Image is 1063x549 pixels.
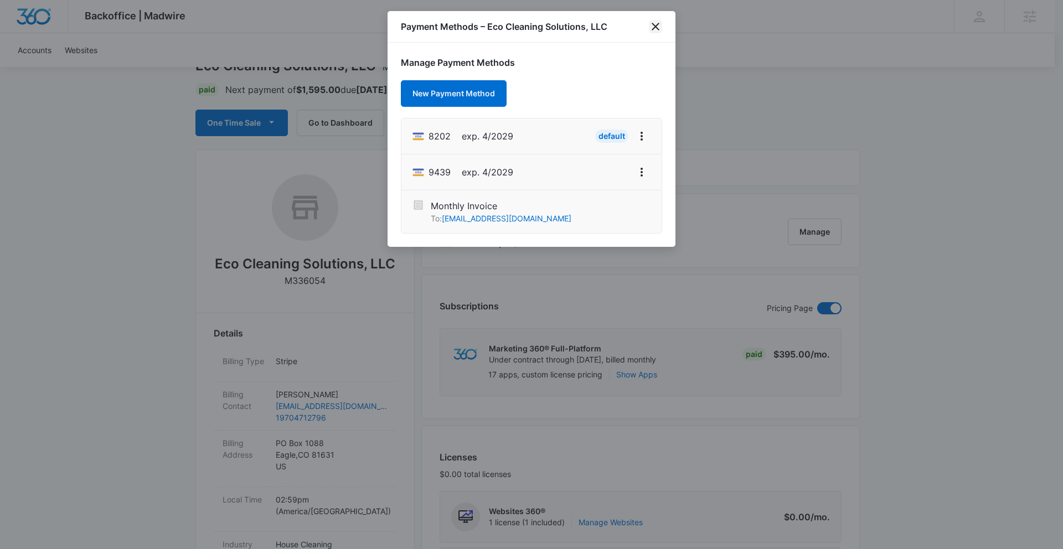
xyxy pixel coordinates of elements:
[633,127,651,145] button: View More
[462,130,513,143] span: exp. 4/2029
[595,130,628,143] div: Default
[110,64,119,73] img: tab_keywords_by_traffic_grey.svg
[429,130,451,143] span: Visa ending with
[431,213,571,224] p: To:
[633,163,651,181] button: View More
[18,18,27,27] img: logo_orange.svg
[442,214,571,223] a: [EMAIL_ADDRESS][DOMAIN_NAME]
[401,80,507,107] button: New Payment Method
[649,20,662,33] button: close
[429,165,451,179] span: Visa ending with
[401,56,662,69] h1: Manage Payment Methods
[462,165,513,179] span: exp. 4/2029
[30,64,39,73] img: tab_domain_overview_orange.svg
[42,65,99,72] div: Domain Overview
[31,18,54,27] div: v 4.0.25
[401,20,607,33] h1: Payment Methods – Eco Cleaning Solutions, LLC
[18,29,27,38] img: website_grey.svg
[29,29,122,38] div: Domain: [DOMAIN_NAME]
[122,65,187,72] div: Keywords by Traffic
[431,199,571,213] p: Monthly Invoice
